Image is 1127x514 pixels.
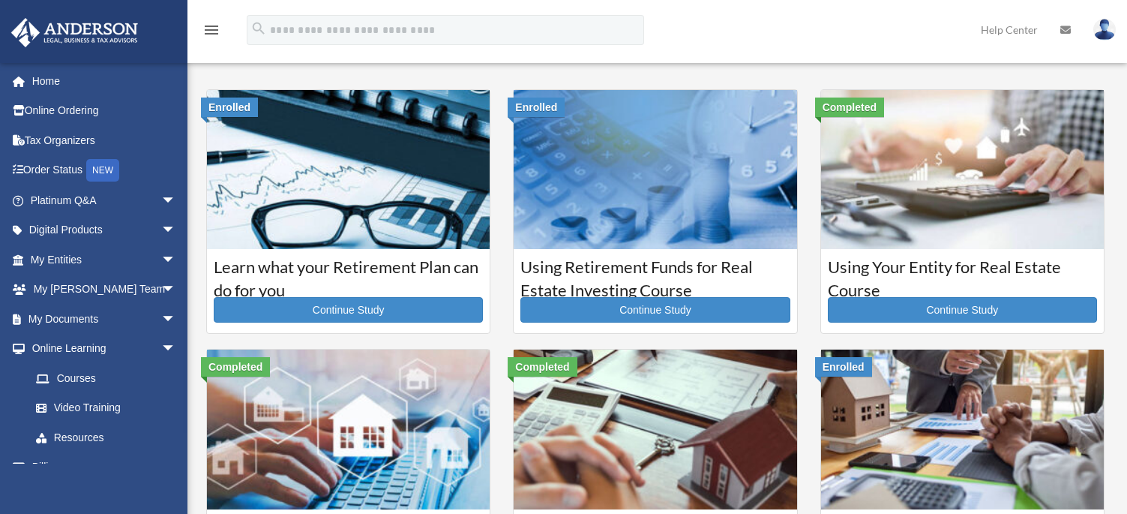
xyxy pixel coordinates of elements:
a: Continue Study [520,297,790,323]
a: Home [10,66,199,96]
div: Enrolled [201,98,258,117]
h3: Using Your Entity for Real Estate Course [828,256,1097,293]
a: Continue Study [214,297,483,323]
div: Completed [201,357,270,377]
a: Order StatusNEW [10,155,199,186]
span: arrow_drop_down [161,304,191,335]
div: Enrolled [815,357,872,377]
span: arrow_drop_down [161,185,191,216]
a: Online Learningarrow_drop_down [10,334,199,364]
a: menu [202,26,220,39]
span: arrow_drop_down [161,334,191,365]
h3: Using Retirement Funds for Real Estate Investing Course [520,256,790,293]
span: arrow_drop_down [161,215,191,246]
img: User Pic [1093,19,1116,41]
a: Continue Study [828,297,1097,323]
a: My Documentsarrow_drop_down [10,304,199,334]
i: search [250,20,267,37]
a: Resources [21,422,199,452]
h3: Learn what your Retirement Plan can do for you [214,256,483,293]
img: Anderson Advisors Platinum Portal [7,18,142,47]
div: Completed [508,357,577,377]
a: Billingarrow_drop_down [10,452,199,482]
span: arrow_drop_down [161,245,191,275]
div: NEW [86,159,119,182]
i: menu [202,21,220,39]
div: Completed [815,98,884,117]
a: My [PERSON_NAME] Teamarrow_drop_down [10,275,199,305]
a: Video Training [21,393,199,423]
span: arrow_drop_down [161,275,191,305]
a: Tax Organizers [10,125,199,155]
div: Enrolled [508,98,565,117]
a: Online Ordering [10,96,199,126]
span: arrow_drop_down [161,452,191,483]
a: Digital Productsarrow_drop_down [10,215,199,245]
a: My Entitiesarrow_drop_down [10,245,199,275]
a: Platinum Q&Aarrow_drop_down [10,185,199,215]
a: Courses [21,363,191,393]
